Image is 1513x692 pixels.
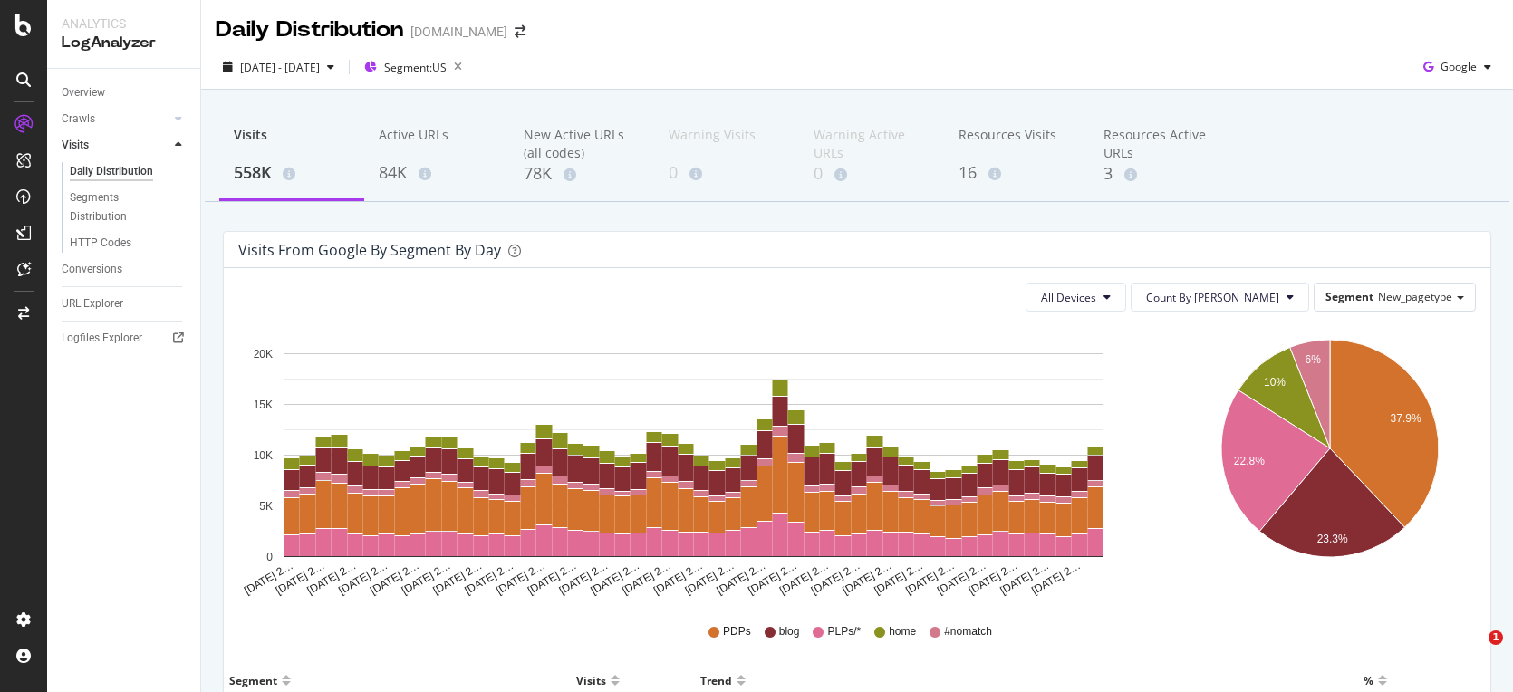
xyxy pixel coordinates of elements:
span: #nomatch [944,624,992,639]
button: Google [1416,53,1499,82]
div: New Active URLs (all codes) [524,126,640,162]
a: URL Explorer [62,294,188,313]
span: home [889,624,916,639]
div: 3 [1103,162,1219,186]
text: 20K [254,348,273,360]
div: Overview [62,83,105,102]
div: Analytics [62,14,186,33]
div: LogAnalyzer [62,33,186,53]
div: [DOMAIN_NAME] [410,23,507,41]
a: Daily Distribution [70,162,188,181]
span: New_pagetype [1378,289,1452,304]
a: Segments Distribution [70,188,188,226]
div: Segments Distribution [70,188,170,226]
div: Visits [62,136,89,155]
button: [DATE] - [DATE] [216,53,342,82]
span: Segment: US [384,60,447,75]
a: Conversions [62,260,188,279]
span: Segment [1325,289,1373,304]
div: HTTP Codes [70,234,131,253]
span: [DATE] - [DATE] [240,60,320,75]
span: 1 [1489,630,1503,645]
span: PLPs/* [827,624,861,639]
div: Daily Distribution [70,162,153,181]
text: 23.3% [1317,533,1348,546]
text: 6% [1306,353,1322,366]
div: 84K [379,161,495,185]
div: Resources Active URLs [1103,126,1219,162]
button: All Devices [1026,283,1126,312]
div: Resources Visits [959,126,1075,160]
div: 16 [959,161,1075,185]
span: blog [779,624,800,639]
text: 10K [254,449,273,462]
button: Segment:US [357,53,469,82]
div: Daily Distribution [216,14,403,45]
text: 0 [266,551,273,563]
div: 558K [234,161,350,185]
text: 22.8% [1234,455,1265,467]
div: 78K [524,162,640,186]
div: arrow-right-arrow-left [515,25,525,38]
svg: A chart. [1187,326,1472,598]
div: URL Explorer [62,294,123,313]
a: Logfiles Explorer [62,329,188,348]
span: All Devices [1041,290,1096,305]
div: 0 [814,162,930,186]
text: 15K [254,399,273,411]
a: Visits [62,136,169,155]
div: Visits [234,126,350,160]
div: Logfiles Explorer [62,329,142,348]
a: HTTP Codes [70,234,188,253]
text: 10% [1264,376,1286,389]
div: Visits from google by Segment by Day [238,241,501,259]
span: Google [1441,59,1477,74]
div: Active URLs [379,126,495,160]
span: PDPs [723,624,751,639]
a: Crawls [62,110,169,129]
div: Warning Active URLs [814,126,930,162]
button: Count By [PERSON_NAME] [1131,283,1309,312]
div: Crawls [62,110,95,129]
iframe: Intercom live chat [1451,630,1495,674]
text: 37.9% [1391,412,1421,425]
a: Overview [62,83,188,102]
span: Count By Day [1146,290,1279,305]
div: Conversions [62,260,122,279]
div: 0 [669,161,785,185]
text: 5K [259,500,273,513]
div: Warning Visits [669,126,785,160]
svg: A chart. [238,326,1150,598]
